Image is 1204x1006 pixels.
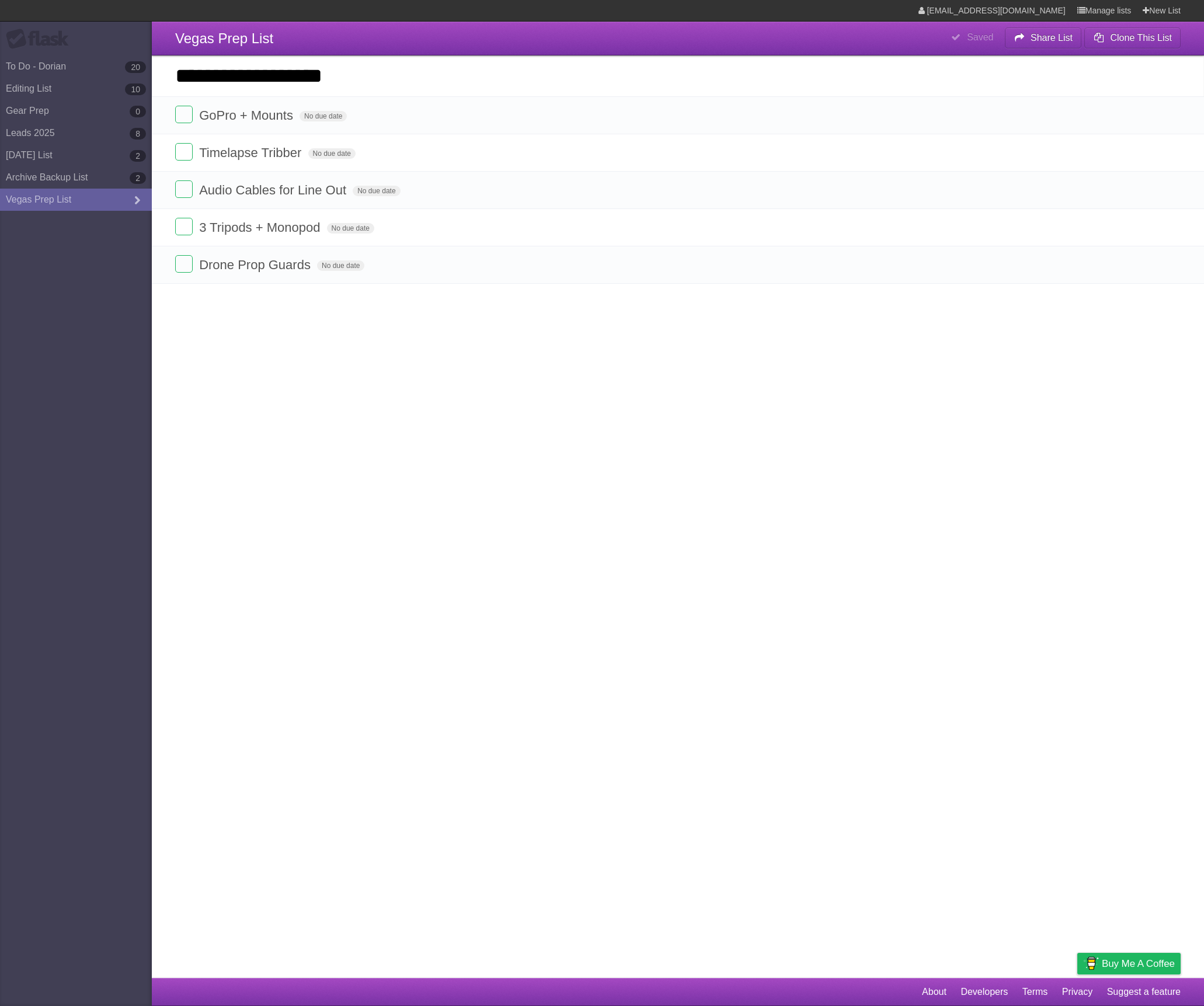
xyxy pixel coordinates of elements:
[308,148,356,159] span: No due date
[1022,981,1048,1003] a: Terms
[130,128,146,140] b: 8
[130,172,146,184] b: 2
[1031,33,1073,43] b: Share List
[175,255,193,273] label: Done
[175,30,273,46] span: Vegas Prep List
[175,180,193,198] label: Done
[1083,953,1099,973] img: Buy me a coffee
[175,218,193,235] label: Done
[353,186,400,196] span: No due date
[922,981,947,1003] a: About
[125,61,146,73] b: 20
[300,111,347,121] span: No due date
[317,260,364,271] span: No due date
[1107,981,1181,1003] a: Suggest a feature
[1005,27,1082,48] button: Share List
[199,108,296,123] span: GoPro + Mounts
[130,150,146,162] b: 2
[961,981,1008,1003] a: Developers
[175,143,193,161] label: Done
[130,106,146,117] b: 0
[1077,953,1181,974] a: Buy me a coffee
[199,145,304,160] span: Timelapse Tribber
[1062,981,1092,1003] a: Privacy
[175,106,193,123] label: Done
[125,83,146,95] b: 10
[199,220,323,235] span: 3 Tripods + Monopod
[1084,27,1181,48] button: Clone This List
[199,183,349,197] span: Audio Cables for Line Out
[1110,33,1172,43] b: Clone This List
[967,32,993,42] b: Saved
[1102,953,1175,974] span: Buy me a coffee
[327,223,374,234] span: No due date
[6,29,76,50] div: Flask
[199,257,314,272] span: Drone Prop Guards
